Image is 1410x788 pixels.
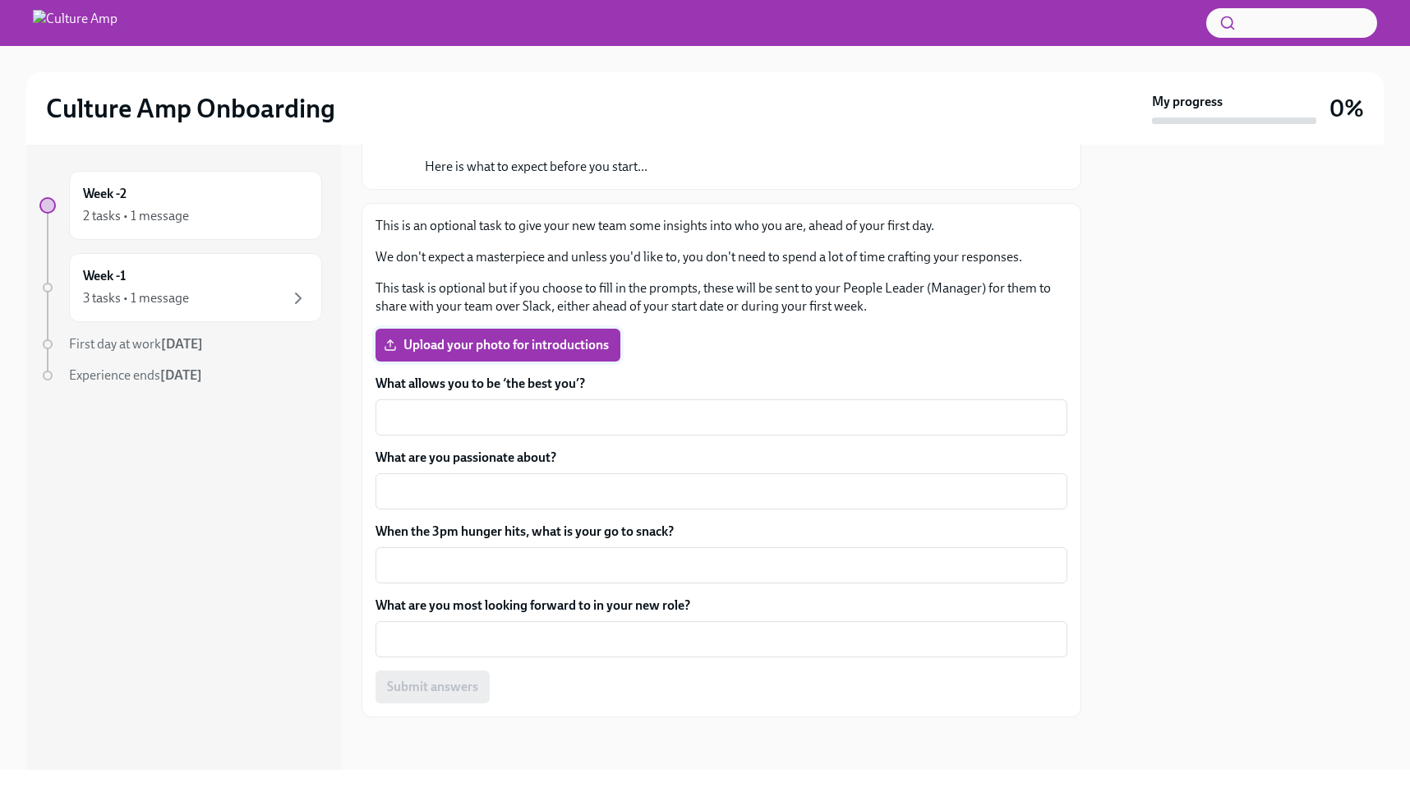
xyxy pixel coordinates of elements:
[69,367,202,383] span: Experience ends
[83,185,127,203] h6: Week -2
[83,267,126,285] h6: Week -1
[160,367,202,383] strong: [DATE]
[1329,94,1364,123] h3: 0%
[376,597,1067,615] label: What are you most looking forward to in your new role?
[376,449,1067,467] label: What are you passionate about?
[39,253,322,322] a: Week -13 tasks • 1 message
[161,336,203,352] strong: [DATE]
[376,248,1067,266] p: We don't expect a masterpiece and unless you'd like to, you don't need to spend a lot of time cra...
[33,10,117,36] img: Culture Amp
[425,158,703,176] p: Here is what to expect before you start...
[376,279,1067,316] p: This task is optional but if you choose to fill in the prompts, these will be sent to your People...
[376,375,1067,393] label: What allows you to be ‘the best you’?
[69,336,203,352] span: First day at work
[1152,93,1223,111] strong: My progress
[376,217,1067,235] p: This is an optional task to give your new team some insights into who you are, ahead of your firs...
[387,337,609,353] span: Upload your photo for introductions
[39,171,322,240] a: Week -22 tasks • 1 message
[83,207,189,225] div: 2 tasks • 1 message
[376,523,1067,541] label: When the 3pm hunger hits, what is your go to snack?
[83,289,189,307] div: 3 tasks • 1 message
[46,92,335,125] h2: Culture Amp Onboarding
[39,335,322,353] a: First day at work[DATE]
[376,329,620,362] label: Upload your photo for introductions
